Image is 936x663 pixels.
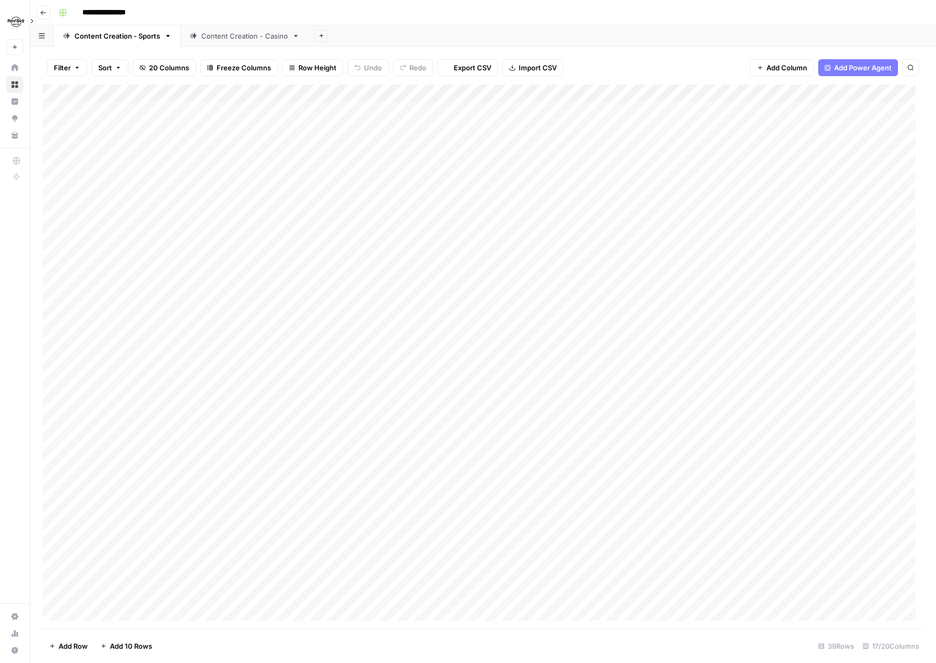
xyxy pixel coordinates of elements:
div: Content Creation - Sports [74,31,160,41]
img: Hard Rock Digital Logo [6,12,25,31]
button: Workspace: Hard Rock Digital [6,8,23,35]
span: Add Column [766,62,807,73]
button: Add 10 Rows [94,638,158,655]
span: Add Row [59,641,88,651]
span: Row Height [298,62,336,73]
button: Export CSV [437,59,498,76]
span: Sort [98,62,112,73]
div: 17/20 Columns [858,638,923,655]
span: 20 Columns [149,62,189,73]
a: Usage [6,625,23,642]
button: Undo [348,59,389,76]
span: Undo [364,62,382,73]
button: Add Column [750,59,814,76]
a: Insights [6,93,23,110]
div: Content Creation - Casino [201,31,288,41]
a: Browse [6,76,23,93]
button: Add Power Agent [818,59,898,76]
button: Sort [91,59,128,76]
div: 39 Rows [814,638,858,655]
button: 20 Columns [133,59,196,76]
button: Row Height [282,59,343,76]
a: Content Creation - Casino [181,25,308,47]
a: Opportunities [6,110,23,127]
button: Add Row [43,638,94,655]
a: Your Data [6,127,23,144]
span: Import CSV [519,62,557,73]
span: Add Power Agent [834,62,892,73]
a: Content Creation - Sports [54,25,181,47]
button: Redo [393,59,433,76]
button: Help + Support [6,642,23,659]
span: Freeze Columns [217,62,271,73]
span: Redo [409,62,426,73]
a: Settings [6,608,23,625]
span: Add 10 Rows [110,641,152,651]
a: Home [6,59,23,76]
span: Export CSV [454,62,491,73]
button: Freeze Columns [200,59,278,76]
button: Filter [47,59,87,76]
button: Import CSV [502,59,564,76]
span: Filter [54,62,71,73]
